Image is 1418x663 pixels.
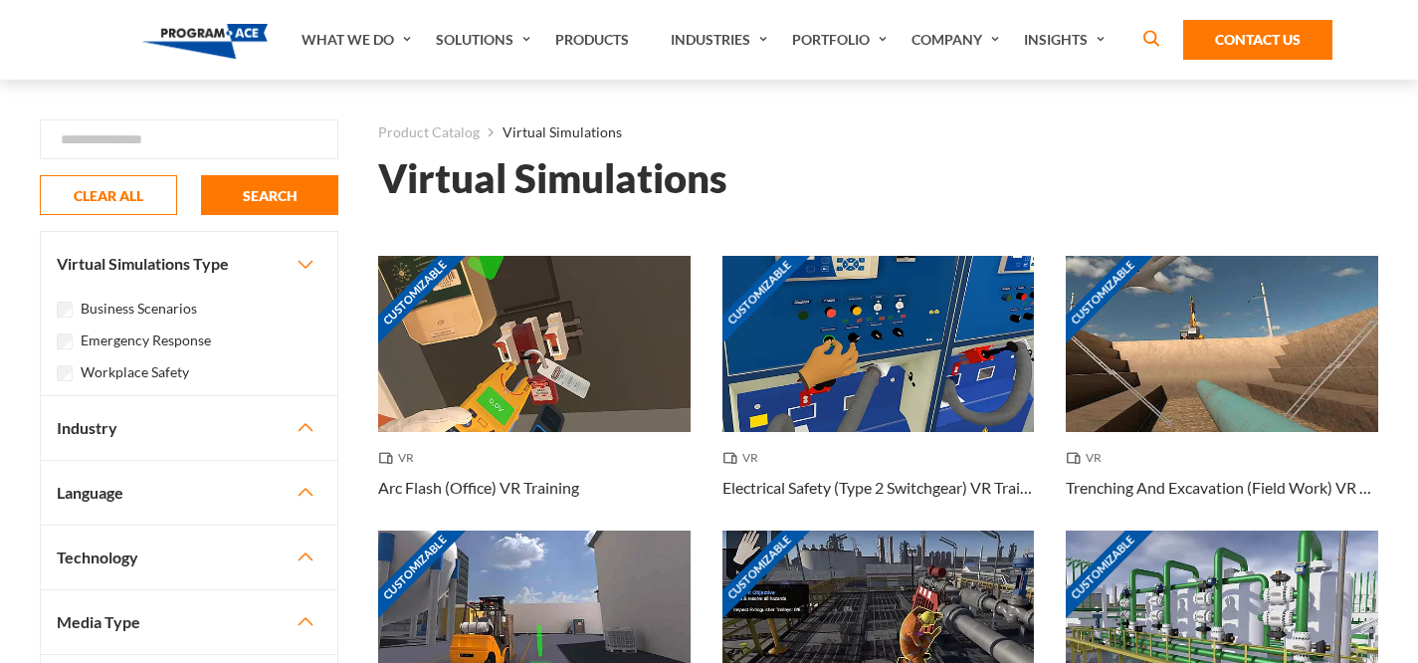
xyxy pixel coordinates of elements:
input: Business Scenarios [57,302,73,318]
label: Emergency Response [81,330,211,351]
input: Emergency Response [57,333,73,349]
li: Virtual Simulations [480,119,622,145]
a: Product Catalog [378,119,480,145]
button: Technology [41,526,337,589]
h3: Electrical Safety (Type 2 Switchgear) VR Training [722,476,1035,500]
label: Workplace Safety [81,361,189,383]
h1: Virtual Simulations [378,161,727,196]
a: Contact Us [1183,20,1332,60]
a: Customizable Thumbnail - Electrical Safety (Type 2 Switchgear) VR Training VR Electrical Safety (... [722,256,1035,530]
nav: breadcrumb [378,119,1378,145]
button: Media Type [41,590,337,654]
h3: Arc Flash (Office) VR Training [378,476,579,500]
input: Workplace Safety [57,365,73,381]
button: Industry [41,396,337,460]
span: VR [722,448,766,468]
img: Program-Ace [142,24,269,59]
a: Customizable Thumbnail - Arc Flash (Office) VR Training VR Arc Flash (Office) VR Training [378,256,691,530]
label: Business Scenarios [81,298,197,320]
span: VR [1066,448,1110,468]
button: Virtual Simulations Type [41,232,337,296]
h3: Trenching And Excavation (Field Work) VR Training [1066,476,1378,500]
button: Language [41,461,337,525]
span: VR [378,448,422,468]
button: CLEAR ALL [40,175,177,215]
a: Customizable Thumbnail - Trenching And Excavation (Field Work) VR Training VR Trenching And Excav... [1066,256,1378,530]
